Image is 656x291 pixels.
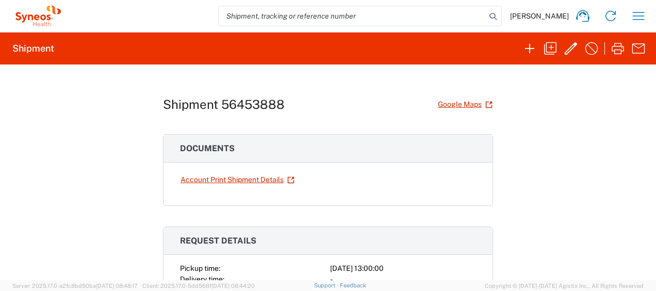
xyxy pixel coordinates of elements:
span: Pickup time: [180,264,220,272]
h1: Shipment 56453888 [163,97,285,112]
span: Client: 2025.17.0-5dd568f [142,283,255,289]
a: Feedback [340,282,366,288]
a: Account Print Shipment Details [180,171,295,189]
span: [PERSON_NAME] [510,11,569,21]
div: - [330,274,476,285]
span: Server: 2025.17.0-a2fc8bd50ba [12,283,138,289]
span: Copyright © [DATE]-[DATE] Agistix Inc., All Rights Reserved [485,281,644,290]
a: Support [314,282,340,288]
span: Documents [180,143,235,153]
span: Request details [180,236,256,246]
input: Shipment, tracking or reference number [219,6,486,26]
a: Google Maps [437,95,493,114]
span: [DATE] 08:44:20 [211,283,255,289]
span: Delivery time: [180,275,224,283]
div: [DATE] 13:00:00 [330,263,476,274]
h2: Shipment [12,42,54,55]
span: [DATE] 08:48:17 [96,283,138,289]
